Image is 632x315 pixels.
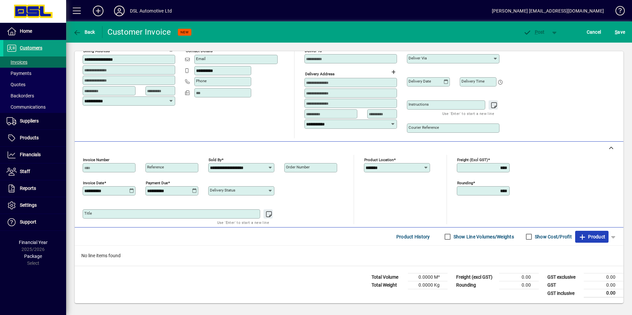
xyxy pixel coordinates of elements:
mat-label: Delivery date [409,79,431,84]
button: Add [88,5,109,17]
button: Product [575,231,609,243]
span: Suppliers [20,118,39,123]
mat-hint: Use 'Enter' to start a new line [442,110,494,117]
button: Choose address [388,67,399,77]
button: Post [520,26,548,38]
app-page-header-button: Back [66,26,102,38]
mat-label: Delivery time [461,79,485,84]
span: Settings [20,202,37,208]
a: Home [3,23,66,40]
div: DSL Automotive Ltd [130,6,172,16]
td: GST [544,281,584,289]
span: Support [20,219,36,225]
mat-label: Deliver via [409,56,427,60]
mat-label: Delivery status [210,188,235,192]
span: P [535,29,538,35]
span: Backorders [7,93,34,98]
td: GST inclusive [544,289,584,297]
td: 0.00 [499,273,539,281]
td: 0.00 [584,273,623,281]
td: 0.00 [584,289,623,297]
button: Profile [109,5,130,17]
mat-label: Courier Reference [409,125,439,130]
button: Back [71,26,97,38]
a: Quotes [3,79,66,90]
span: Communications [7,104,46,110]
mat-label: Sold by [209,157,221,162]
a: Financials [3,147,66,163]
a: Support [3,214,66,230]
span: Products [20,135,39,140]
span: Back [73,29,95,35]
span: S [615,29,617,35]
td: 0.00 [584,281,623,289]
span: Invoices [7,59,27,65]
button: Save [613,26,627,38]
span: Financials [20,152,41,157]
button: Copy to Delivery address [166,44,177,54]
span: Product [578,231,605,242]
span: Customers [20,45,42,51]
mat-label: Title [84,211,92,216]
mat-label: Order number [286,165,310,169]
td: 0.0000 M³ [408,273,448,281]
td: 0.00 [499,281,539,289]
button: Cancel [585,26,603,38]
a: Staff [3,163,66,180]
mat-label: Invoice date [83,181,104,185]
span: Reports [20,186,36,191]
button: Product History [394,231,433,243]
mat-hint: Use 'Enter' to start a new line [217,219,269,226]
mat-label: Email [196,56,206,61]
a: Products [3,130,66,146]
span: Quotes [7,82,25,87]
div: Customer Invoice [107,27,171,37]
div: No line items found [75,246,623,266]
td: 0.0000 Kg [408,281,448,289]
div: [PERSON_NAME] [EMAIL_ADDRESS][DOMAIN_NAME] [492,6,604,16]
span: ave [615,27,625,37]
mat-label: Invoice number [83,157,109,162]
td: Total Volume [368,273,408,281]
label: Show Line Volumes/Weights [452,233,514,240]
td: Rounding [453,281,499,289]
a: Invoices [3,56,66,68]
a: Backorders [3,90,66,101]
label: Show Cost/Profit [533,233,572,240]
mat-label: Reference [147,165,164,169]
a: Reports [3,180,66,197]
span: Cancel [587,27,601,37]
span: Payments [7,71,31,76]
a: View on map [156,43,166,54]
mat-label: Freight (excl GST) [457,157,488,162]
td: Freight (excl GST) [453,273,499,281]
a: Settings [3,197,66,214]
mat-label: Product location [364,157,394,162]
mat-label: Phone [196,79,207,83]
span: Home [20,28,32,34]
a: Knowledge Base [611,1,624,23]
span: Package [24,254,42,259]
mat-label: Payment due [146,181,168,185]
td: GST exclusive [544,273,584,281]
span: NEW [180,30,189,34]
a: Payments [3,68,66,79]
mat-label: Instructions [409,102,429,107]
td: Total Weight [368,281,408,289]
a: Communications [3,101,66,113]
span: Financial Year [19,240,48,245]
a: Suppliers [3,113,66,129]
span: Staff [20,169,30,174]
mat-label: Rounding [457,181,473,185]
span: Product History [396,231,430,242]
span: ost [523,29,545,35]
